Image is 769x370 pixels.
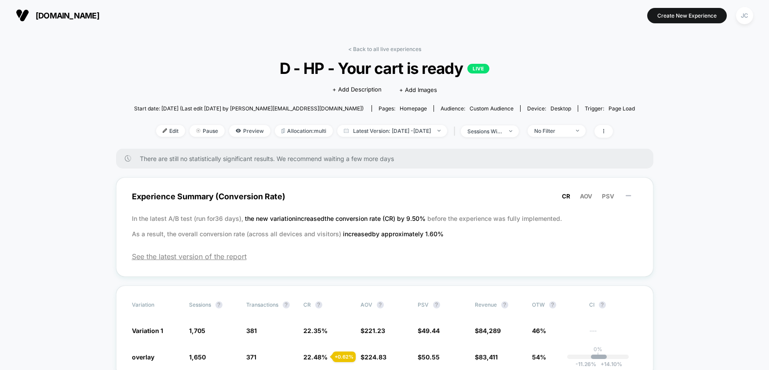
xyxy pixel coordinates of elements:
div: Trigger: [585,105,635,112]
div: No Filter [534,128,569,134]
span: 371 [246,353,256,361]
span: Variation [132,301,180,308]
div: JC [736,7,753,24]
span: OTW [532,301,580,308]
span: -11.26 % [576,361,596,367]
span: Custom Audience [470,105,514,112]
img: end [437,130,441,132]
span: AOV [580,193,592,200]
span: 46% [532,327,546,334]
span: AOV [361,301,372,308]
span: | [452,125,461,138]
button: ? [599,301,606,308]
span: 50.55 [422,353,440,361]
p: | [597,352,599,359]
button: ? [433,301,440,308]
button: CR [559,192,573,200]
button: ? [283,301,290,308]
span: Start date: [DATE] (Last edit [DATE] by [PERSON_NAME][EMAIL_ADDRESS][DOMAIN_NAME]) [134,105,364,112]
div: sessions with impression [467,128,503,135]
span: [DOMAIN_NAME] [36,11,99,20]
button: AOV [577,192,595,200]
span: $ [418,353,440,361]
div: Pages: [379,105,427,112]
span: D - HP - Your cart is ready [159,59,610,77]
div: Audience: [441,105,514,112]
a: < Back to all live experiences [348,46,421,52]
span: Revenue [475,301,497,308]
span: overlay [132,353,154,361]
span: increased by approximately 1.60 % [343,230,444,238]
span: + Add Images [399,86,437,93]
span: CR [303,301,311,308]
span: $ [475,353,498,361]
button: PSV [599,192,617,200]
button: Create New Experience [647,8,727,23]
span: 224.83 [364,353,386,361]
img: edit [163,128,167,133]
span: --- [589,328,638,335]
span: 22.35 % [303,327,328,334]
span: Pause [190,125,225,137]
img: end [196,128,200,133]
button: [DOMAIN_NAME] [13,8,102,22]
span: 84,289 [479,327,501,334]
span: 83,411 [479,353,498,361]
img: rebalance [281,128,285,133]
span: 221.23 [364,327,385,334]
span: Experience Summary (Conversion Rate) [132,187,638,206]
span: 22.48 % [303,353,328,361]
span: 49.44 [422,327,440,334]
button: ? [501,301,508,308]
p: 0% [594,346,602,352]
span: $ [361,327,385,334]
img: end [576,130,579,132]
span: Page Load [609,105,635,112]
span: Variation 1 [132,327,163,334]
span: + [601,361,604,367]
span: Allocation: multi [275,125,333,137]
img: end [509,130,512,132]
span: $ [475,327,501,334]
p: LIVE [467,64,489,73]
span: desktop [550,105,571,112]
span: 54% [532,353,546,361]
span: $ [361,353,386,361]
span: + Add Description [332,85,382,94]
span: Preview [229,125,270,137]
span: 381 [246,327,257,334]
span: PSV [602,193,614,200]
span: $ [418,327,440,334]
span: Edit [156,125,185,137]
span: 14.10 % [596,361,622,367]
button: JC [733,7,756,25]
span: CR [562,193,570,200]
span: PSV [418,301,429,308]
button: ? [315,301,322,308]
span: Latest Version: [DATE] - [DATE] [337,125,447,137]
p: In the latest A/B test (run for 36 days), before the experience was fully implemented. As a resul... [132,211,638,242]
span: Sessions [189,301,211,308]
span: Transactions [246,301,278,308]
span: See the latest version of the report [132,252,638,261]
span: 1,705 [189,327,205,334]
span: the new variation increased the conversion rate (CR) by 9.50 % [245,215,427,222]
div: + 0.62 % [332,352,356,362]
span: homepage [400,105,427,112]
button: ? [549,301,556,308]
img: calendar [344,128,349,133]
span: There are still no statistically significant results. We recommend waiting a few more days [140,155,636,162]
span: 1,650 [189,353,206,361]
span: CI [589,301,638,308]
img: Visually logo [16,9,29,22]
button: ? [215,301,222,308]
span: Device: [520,105,578,112]
button: ? [377,301,384,308]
